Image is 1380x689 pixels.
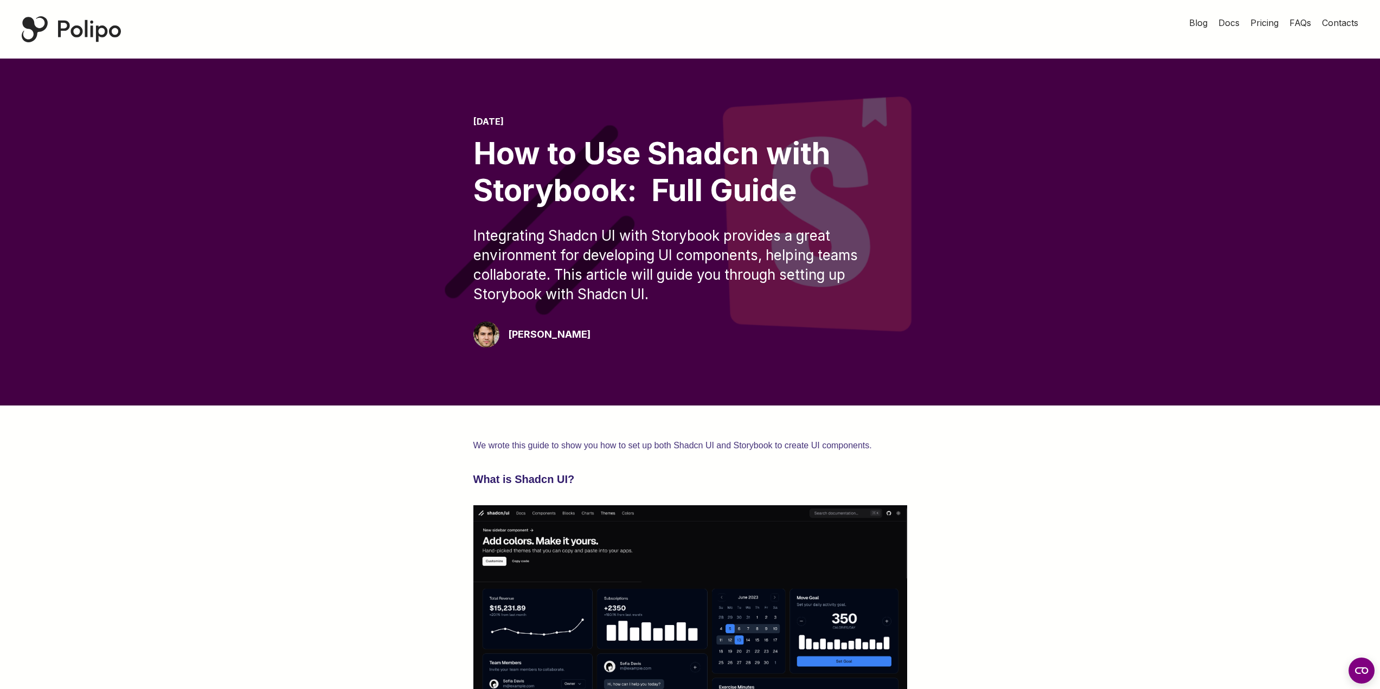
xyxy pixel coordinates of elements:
[1349,658,1375,684] button: Open CMP widget
[473,136,907,208] div: How to Use Shadcn with Storybook: Full Guide
[473,438,907,453] p: We wrote this guide to show you how to set up both Shadcn UI and Storybook to create UI components.
[1250,17,1279,28] span: Pricing
[508,327,590,342] div: [PERSON_NAME]
[1189,16,1208,29] a: Blog
[473,226,907,304] div: Integrating Shadcn UI with Storybook provides a great environment for developing UI components, h...
[473,321,499,347] img: Giorgio Pari Polipo
[1218,16,1240,29] a: Docs
[1322,17,1358,28] span: Contacts
[473,471,907,488] h3: What is Shadcn UI?
[1289,16,1311,29] a: FAQs
[1322,16,1358,29] a: Contacts
[1218,17,1240,28] span: Docs
[1250,16,1279,29] a: Pricing
[1289,17,1311,28] span: FAQs
[1189,17,1208,28] span: Blog
[473,116,504,127] time: [DATE]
